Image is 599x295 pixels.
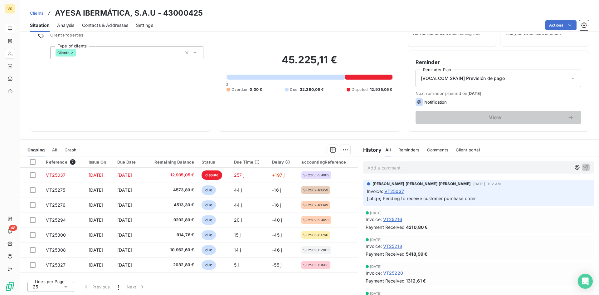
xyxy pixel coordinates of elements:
[70,159,75,165] span: 7
[117,187,132,193] span: [DATE]
[117,262,132,268] span: [DATE]
[89,232,103,238] span: [DATE]
[147,187,194,193] span: 4573,80 €
[370,211,382,215] span: [DATE]
[272,247,282,253] span: -46 j
[79,280,114,293] button: Previous
[456,147,480,152] span: Client portal
[383,270,403,276] span: VT25220
[234,160,265,165] div: Due Time
[123,280,149,293] button: Next
[46,172,66,178] span: VT25037
[147,160,194,165] div: Remaining Balance
[202,260,216,270] span: due
[383,243,402,249] span: VT25218
[46,187,65,193] span: VT25275
[398,147,419,152] span: Reminders
[46,262,66,268] span: VT25327
[473,182,501,186] span: [DATE] 11:12 AM
[117,247,132,253] span: [DATE]
[27,147,45,152] span: Ongoing
[202,245,216,255] span: due
[366,251,405,257] span: Payment Received
[366,243,382,249] span: Invoice :
[46,202,66,208] span: VT25276
[406,251,427,257] span: 5418,99 €
[9,225,17,231] span: 48
[272,262,281,268] span: -55 j
[290,87,297,92] span: Due
[117,217,132,223] span: [DATE]
[416,91,581,96] span: Next reminder planned on
[50,32,203,41] span: Client Properties
[46,247,66,253] span: VT25308
[147,172,194,178] span: 12.935,05 €
[303,248,329,252] span: SF2509-62003
[46,159,81,165] div: Reference
[30,22,50,28] span: Situation
[234,187,242,193] span: 44 j
[147,232,194,238] span: 914,76 €
[5,281,15,291] img: Logo LeanPay
[303,203,328,207] span: SF2507-61849
[272,187,281,193] span: -16 j
[117,160,140,165] div: Due Date
[367,196,476,201] span: [Litige] Pending to receive customer purchase order
[352,87,368,92] span: Disputed
[65,147,77,152] span: Graph
[117,202,132,208] span: [DATE]
[385,147,391,152] span: All
[303,263,329,267] span: SF2505-61668
[82,22,129,28] span: Contacts & Addresses
[423,115,567,120] span: View
[272,202,281,208] span: -16 j
[272,232,282,238] span: -45 j
[366,216,382,223] span: Invoice :
[33,284,38,290] span: 25
[147,262,194,268] span: 2032,80 €
[46,217,66,223] span: VT25294
[147,202,194,208] span: 4513,30 €
[202,200,216,210] span: due
[89,172,103,178] span: [DATE]
[545,20,577,30] button: Actions
[89,202,103,208] span: [DATE]
[226,54,392,72] h2: 45.225,11 €
[89,262,103,268] span: [DATE]
[234,232,241,238] span: 15 j
[303,173,329,177] span: SF2305-59069
[89,187,103,193] span: [DATE]
[416,58,581,66] h6: Reminder
[384,188,404,194] span: VT25037
[46,232,66,238] span: VT25300
[367,188,383,194] span: Invoice :
[366,224,405,230] span: Payment Received
[272,160,294,165] div: Delay
[250,87,262,92] span: 0,00 €
[202,215,216,225] span: due
[202,170,222,180] span: dispute
[118,284,119,290] span: 1
[383,216,402,223] span: VT25216
[373,181,471,187] span: [PERSON_NAME] [PERSON_NAME] [PERSON_NAME]
[578,274,593,289] div: Open Intercom Messenger
[55,7,203,19] h3: AYESA IBERMÁTICA, S.A.U - 43000425
[303,218,329,222] span: SF2309-59653
[234,172,244,178] span: 257 j
[202,185,216,195] span: due
[370,87,392,92] span: 12.935,05 €
[427,147,448,152] span: Comments
[52,147,57,152] span: All
[366,270,382,276] span: Invoice :
[147,217,194,223] span: 9292,80 €
[272,172,285,178] span: +197 j
[416,111,581,124] button: View
[300,87,324,92] span: 32.290,06 €
[303,233,328,237] span: SF2506-61766
[231,87,247,92] span: Overdue
[89,160,110,165] div: Issue On
[76,50,81,56] input: Add a tag
[117,172,132,178] span: [DATE]
[358,146,382,154] h6: History
[370,265,382,268] span: [DATE]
